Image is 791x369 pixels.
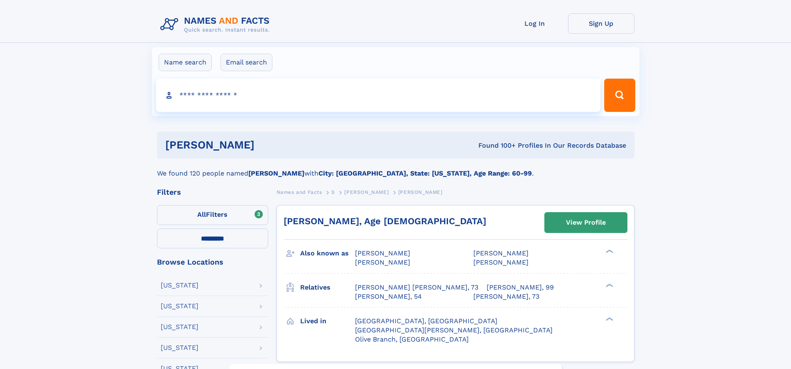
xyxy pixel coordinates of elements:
a: [PERSON_NAME], Age [DEMOGRAPHIC_DATA] [284,216,486,226]
span: S [331,189,335,195]
span: All [197,211,206,218]
div: ❯ [604,249,614,254]
h1: [PERSON_NAME] [165,140,367,150]
span: [PERSON_NAME] [344,189,389,195]
div: ❯ [604,316,614,322]
a: Sign Up [568,13,634,34]
div: Filters [157,188,268,196]
a: Log In [502,13,568,34]
a: [PERSON_NAME], 99 [487,283,554,292]
h3: Relatives [300,280,355,295]
span: [PERSON_NAME] [355,249,410,257]
span: Olive Branch, [GEOGRAPHIC_DATA] [355,335,469,343]
h3: Lived in [300,314,355,328]
div: ❯ [604,282,614,288]
a: [PERSON_NAME] [PERSON_NAME], 73 [355,283,478,292]
div: [US_STATE] [161,282,198,289]
div: [US_STATE] [161,344,198,351]
div: We found 120 people named with . [157,158,634,178]
label: Email search [220,54,272,71]
span: [PERSON_NAME] [473,249,529,257]
img: Logo Names and Facts [157,13,277,36]
a: [PERSON_NAME] [344,187,389,197]
div: [US_STATE] [161,303,198,310]
a: Names and Facts [277,187,322,197]
span: [GEOGRAPHIC_DATA], [GEOGRAPHIC_DATA] [355,317,497,325]
span: [GEOGRAPHIC_DATA][PERSON_NAME], [GEOGRAPHIC_DATA] [355,326,553,334]
span: [PERSON_NAME] [473,258,529,266]
span: [PERSON_NAME] [398,189,443,195]
a: View Profile [545,213,627,233]
a: [PERSON_NAME], 54 [355,292,422,301]
b: City: [GEOGRAPHIC_DATA], State: [US_STATE], Age Range: 60-99 [318,169,532,177]
div: [US_STATE] [161,324,198,330]
a: [PERSON_NAME], 73 [473,292,539,301]
b: [PERSON_NAME] [248,169,304,177]
div: Browse Locations [157,258,268,266]
label: Filters [157,205,268,225]
div: Found 100+ Profiles In Our Records Database [366,141,626,150]
a: S [331,187,335,197]
button: Search Button [604,79,635,112]
span: [PERSON_NAME] [355,258,410,266]
label: Name search [159,54,212,71]
input: search input [156,79,601,112]
div: View Profile [566,213,606,232]
h3: Also known as [300,246,355,260]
